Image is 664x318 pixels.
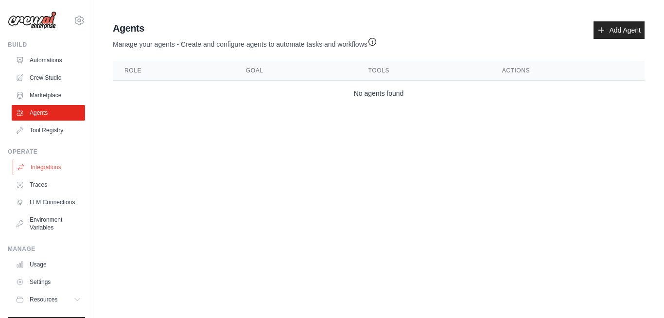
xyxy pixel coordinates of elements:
a: LLM Connections [12,194,85,210]
a: Crew Studio [12,70,85,86]
button: Resources [12,292,85,307]
a: Agents [12,105,85,121]
div: Manage [8,245,85,253]
th: Tools [357,61,490,81]
a: Integrations [13,159,86,175]
a: Settings [12,274,85,290]
h2: Agents [113,21,377,35]
span: Resources [30,296,57,303]
a: Tool Registry [12,123,85,138]
th: Role [113,61,234,81]
div: Operate [8,148,85,156]
th: Actions [490,61,645,81]
a: Automations [12,53,85,68]
div: Build [8,41,85,49]
th: Goal [234,61,357,81]
a: Environment Variables [12,212,85,235]
a: Add Agent [594,21,645,39]
a: Traces [12,177,85,193]
a: Marketplace [12,88,85,103]
p: Manage your agents - Create and configure agents to automate tasks and workflows [113,35,377,49]
img: Logo [8,11,56,30]
a: Usage [12,257,85,272]
td: No agents found [113,81,645,106]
